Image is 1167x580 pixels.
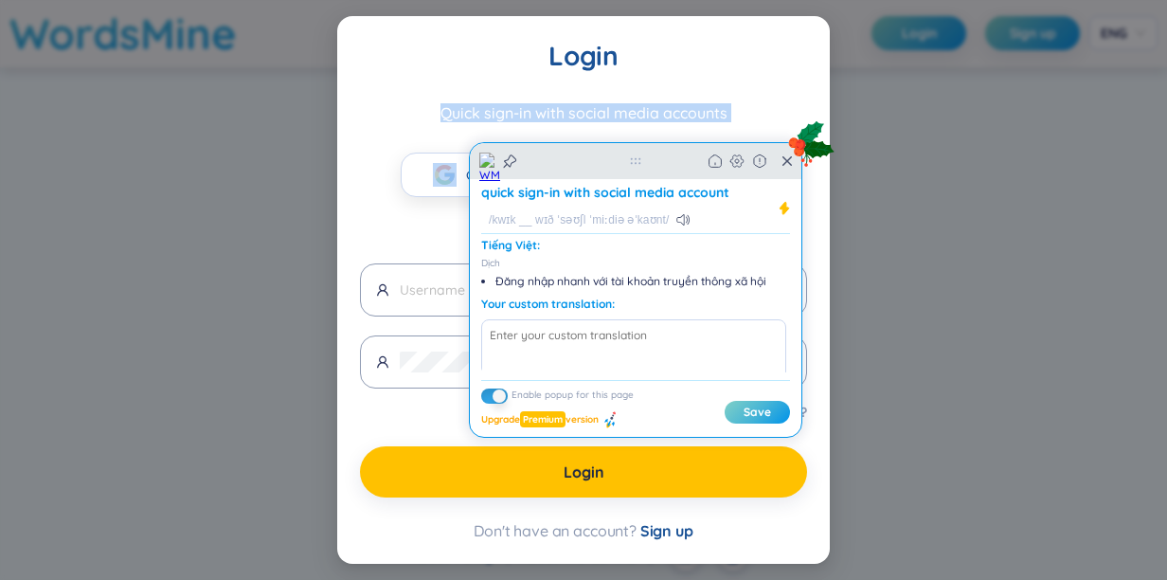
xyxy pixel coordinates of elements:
div: Quick sign-in with social media accounts [360,103,807,122]
button: googleGoogle [401,153,543,197]
button: Login [360,446,807,498]
div: Login [360,39,807,73]
span: user [376,283,389,297]
span: Google [466,165,512,186]
span: Sign up [640,521,693,540]
div: Don't have an account? [360,520,807,541]
div: or [360,218,807,242]
input: Username or Email [400,280,791,300]
img: google [433,163,457,187]
span: user [376,355,389,369]
span: Login [564,462,604,482]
